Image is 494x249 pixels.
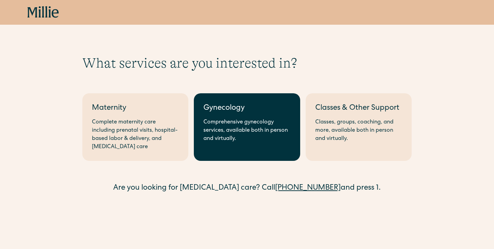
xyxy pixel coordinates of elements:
[203,103,290,114] div: Gynecology
[306,93,412,161] a: Classes & Other SupportClasses, groups, coaching, and more, available both in person and virtually.
[82,93,188,161] a: MaternityComplete maternity care including prenatal visits, hospital-based labor & delivery, and ...
[92,103,179,114] div: Maternity
[315,118,402,143] div: Classes, groups, coaching, and more, available both in person and virtually.
[203,118,290,143] div: Comprehensive gynecology services, available both in person and virtually.
[315,103,402,114] div: Classes & Other Support
[194,93,300,161] a: GynecologyComprehensive gynecology services, available both in person and virtually.
[92,118,179,151] div: Complete maternity care including prenatal visits, hospital-based labor & delivery, and [MEDICAL_...
[82,183,412,194] div: Are you looking for [MEDICAL_DATA] care? Call and press 1.
[82,55,412,71] h1: What services are you interested in?
[275,185,341,192] a: [PHONE_NUMBER]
